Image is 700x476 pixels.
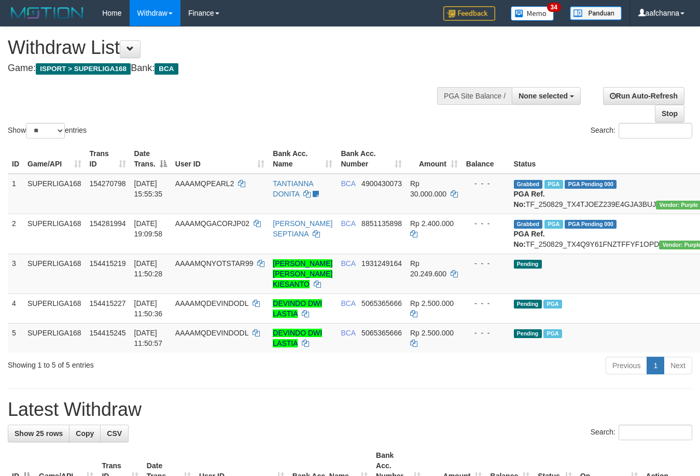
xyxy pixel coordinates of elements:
[565,180,617,189] span: PGA Pending
[591,123,692,138] label: Search:
[23,144,86,174] th: Game/API: activate to sort column ascending
[512,87,581,105] button: None selected
[175,219,249,228] span: AAAAMQGACORJP02
[341,329,355,337] span: BCA
[591,425,692,440] label: Search:
[341,259,355,268] span: BCA
[155,63,178,75] span: BCA
[341,299,355,307] span: BCA
[664,357,692,374] a: Next
[8,356,284,370] div: Showing 1 to 5 of 5 entries
[361,299,402,307] span: Copy 5065365666 to clipboard
[410,219,454,228] span: Rp 2.400.000
[90,329,126,337] span: 154415245
[175,299,248,307] span: AAAAMQDEVINDODL
[519,92,568,100] span: None selected
[26,123,65,138] select: Showentries
[410,259,446,278] span: Rp 20.249.600
[406,144,462,174] th: Amount: activate to sort column ascending
[466,218,506,229] div: - - -
[175,329,248,337] span: AAAAMQDEVINDODL
[23,323,86,353] td: SUPERLIGA168
[544,180,563,189] span: Marked by aafmaleo
[570,6,622,20] img: panduan.png
[543,329,562,338] span: Marked by aafsoycanthlai
[437,87,512,105] div: PGA Site Balance /
[69,425,101,442] a: Copy
[361,259,402,268] span: Copy 1931249164 to clipboard
[273,219,332,238] a: [PERSON_NAME] SEPTIANA
[543,300,562,309] span: Marked by aafsoycanthlai
[8,63,456,74] h4: Game: Bank:
[175,179,234,188] span: AAAAMQPEARL2
[134,219,163,238] span: [DATE] 19:09:58
[8,174,23,214] td: 1
[134,329,163,347] span: [DATE] 11:50:57
[8,399,692,420] h1: Latest Withdraw
[273,329,322,347] a: DEVINDO DWI LASTIA
[90,259,126,268] span: 154415219
[655,105,684,122] a: Stop
[410,329,454,337] span: Rp 2.500.000
[23,293,86,323] td: SUPERLIGA168
[8,323,23,353] td: 5
[23,254,86,293] td: SUPERLIGA168
[107,429,122,438] span: CSV
[269,144,337,174] th: Bank Acc. Name: activate to sort column ascending
[8,425,69,442] a: Show 25 rows
[100,425,129,442] a: CSV
[8,144,23,174] th: ID
[462,144,510,174] th: Balance
[565,220,617,229] span: PGA Pending
[603,87,684,105] a: Run Auto-Refresh
[130,144,171,174] th: Date Trans.: activate to sort column descending
[514,329,542,338] span: Pending
[466,258,506,269] div: - - -
[337,144,406,174] th: Bank Acc. Number: activate to sort column ascending
[410,299,454,307] span: Rp 2.500.000
[8,293,23,323] td: 4
[606,357,647,374] a: Previous
[90,219,126,228] span: 154281994
[514,220,543,229] span: Grabbed
[175,259,254,268] span: AAAAMQNYOTSTAR99
[410,179,446,198] span: Rp 30.000.000
[544,220,563,229] span: Marked by aafnonsreyleab
[511,6,554,21] img: Button%20Memo.svg
[86,144,130,174] th: Trans ID: activate to sort column ascending
[171,144,269,174] th: User ID: activate to sort column ascending
[273,299,322,318] a: DEVINDO DWI LASTIA
[15,429,63,438] span: Show 25 rows
[273,179,313,198] a: TANTIANNA DONITA
[90,179,126,188] span: 154270798
[134,179,163,198] span: [DATE] 15:55:35
[76,429,94,438] span: Copy
[514,300,542,309] span: Pending
[23,174,86,214] td: SUPERLIGA168
[466,178,506,189] div: - - -
[514,230,545,248] b: PGA Ref. No:
[90,299,126,307] span: 154415227
[443,6,495,21] img: Feedback.jpg
[8,254,23,293] td: 3
[361,219,402,228] span: Copy 8851135898 to clipboard
[547,3,561,12] span: 34
[514,190,545,208] b: PGA Ref. No:
[8,214,23,254] td: 2
[514,180,543,189] span: Grabbed
[619,425,692,440] input: Search:
[23,214,86,254] td: SUPERLIGA168
[361,329,402,337] span: Copy 5065365666 to clipboard
[8,37,456,58] h1: Withdraw List
[341,219,355,228] span: BCA
[514,260,542,269] span: Pending
[134,299,163,318] span: [DATE] 11:50:36
[466,328,506,338] div: - - -
[36,63,131,75] span: ISPORT > SUPERLIGA168
[647,357,664,374] a: 1
[341,179,355,188] span: BCA
[361,179,402,188] span: Copy 4900430073 to clipboard
[466,298,506,309] div: - - -
[8,123,87,138] label: Show entries
[134,259,163,278] span: [DATE] 11:50:28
